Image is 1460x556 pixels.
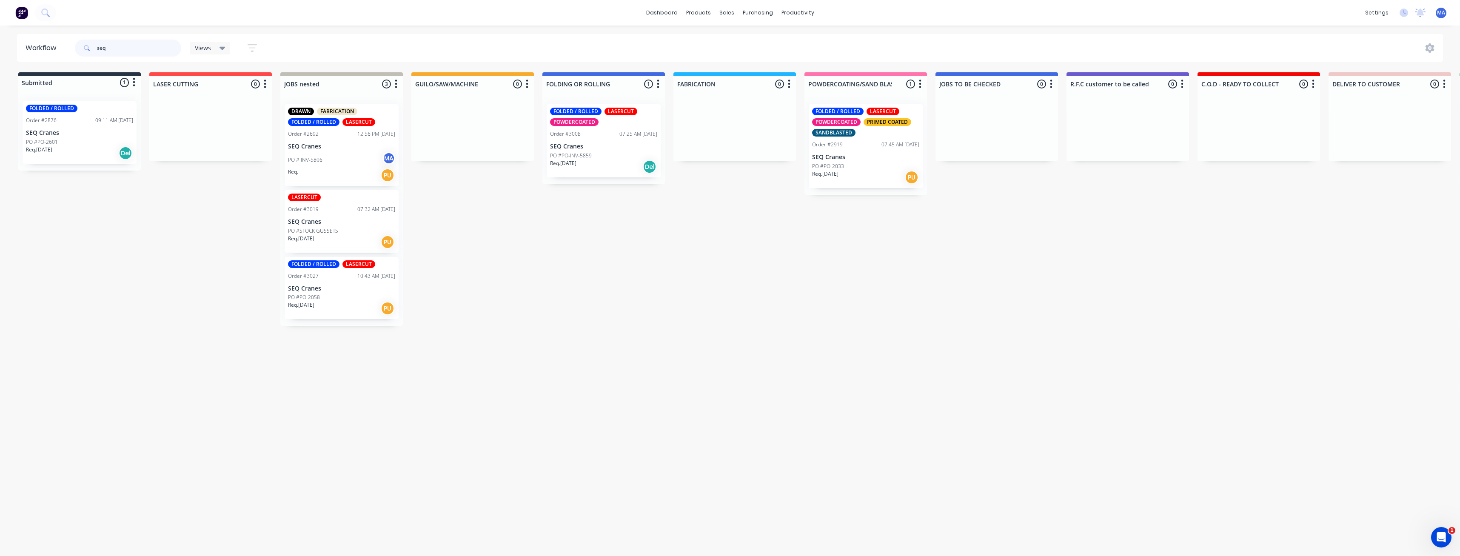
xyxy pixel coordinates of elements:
div: FOLDED / ROLLED [26,105,77,112]
div: FOLDED / ROLLEDLASERCUTPOWDERCOATEDOrder #300807:25 AM [DATE]SEQ CranesPO #PO-INV-5859Req.[DATE]Del [547,104,661,177]
p: SEQ Cranes [26,129,133,137]
div: Order #2692 [288,130,319,138]
div: Order #2876 [26,117,57,124]
p: Req. [DATE] [550,160,576,167]
div: 07:32 AM [DATE] [357,205,395,213]
div: FOLDED / ROLLED [812,108,864,115]
p: SEQ Cranes [288,143,395,150]
p: SEQ Cranes [812,154,919,161]
p: PO #STOCK GUSSETS [288,227,338,235]
div: LASERCUT [342,118,375,126]
p: SEQ Cranes [288,285,395,292]
div: PU [905,171,918,184]
span: Views [195,43,211,52]
div: LASERCUT [342,260,375,268]
div: Order #2919 [812,141,843,148]
div: Order #3027 [288,272,319,280]
div: Del [643,160,656,174]
div: FOLDED / ROLLEDOrder #287609:11 AM [DATE]SEQ CranesPO #PO-2601Req.[DATE]Del [23,101,137,164]
p: Req. [DATE] [288,235,314,242]
div: FABRICATION [317,108,357,115]
div: FOLDED / ROLLEDLASERCUTPOWDERCOATEDPRIMED COATEDSANDBLASTEDOrder #291907:45 AM [DATE]SEQ CranesPO... [809,104,923,188]
div: productivity [777,6,818,19]
div: DRAWNFABRICATIONFOLDED / ROLLEDLASERCUTOrder #269212:56 PM [DATE]SEQ CranesPO # INV-5806MAReq.PU [285,104,399,186]
div: 07:45 AM [DATE] [881,141,919,148]
p: Req. [DATE] [812,170,838,178]
div: LASERCUTOrder #301907:32 AM [DATE]SEQ CranesPO #STOCK GUSSETSReq.[DATE]PU [285,190,399,253]
div: 07:25 AM [DATE] [619,130,657,138]
p: PO #PO-2601 [26,138,58,146]
div: Order #3008 [550,130,581,138]
div: Workflow [26,43,60,53]
p: PO #PO-2058 [288,294,320,301]
div: FOLDED / ROLLED [550,108,602,115]
iframe: Intercom live chat [1431,527,1451,547]
div: FOLDED / ROLLEDLASERCUTOrder #302710:43 AM [DATE]SEQ CranesPO #PO-2058Req.[DATE]PU [285,257,399,319]
div: LASERCUT [605,108,637,115]
span: MA [1437,9,1445,17]
div: PRIMED COATED [864,118,911,126]
div: Del [119,146,132,160]
div: POWDERCOATED [812,118,861,126]
div: 12:56 PM [DATE] [357,130,395,138]
div: settings [1361,6,1393,19]
div: DRAWN [288,108,314,115]
div: purchasing [739,6,777,19]
p: PO # INV-5806 [288,156,322,164]
p: PO #PO-INV-5859 [550,152,592,160]
div: products [682,6,715,19]
img: Factory [15,6,28,19]
div: SANDBLASTED [812,129,855,137]
div: MA [382,152,395,165]
div: PU [381,235,394,249]
div: FOLDED / ROLLED [288,260,339,268]
div: sales [715,6,739,19]
a: dashboard [642,6,682,19]
p: PO #PO-2033 [812,163,844,170]
span: 1 [1449,527,1455,534]
div: LASERCUT [288,194,321,201]
div: 09:11 AM [DATE] [95,117,133,124]
div: FOLDED / ROLLED [288,118,339,126]
div: PU [381,302,394,315]
p: SEQ Cranes [550,143,657,150]
p: Req. [DATE] [26,146,52,154]
div: 10:43 AM [DATE] [357,272,395,280]
div: PU [381,168,394,182]
p: SEQ Cranes [288,218,395,225]
p: Req. [DATE] [288,301,314,309]
div: LASERCUT [867,108,899,115]
p: Req. [288,168,298,176]
div: Order #3019 [288,205,319,213]
div: POWDERCOATED [550,118,599,126]
input: Search for orders... [97,40,181,57]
